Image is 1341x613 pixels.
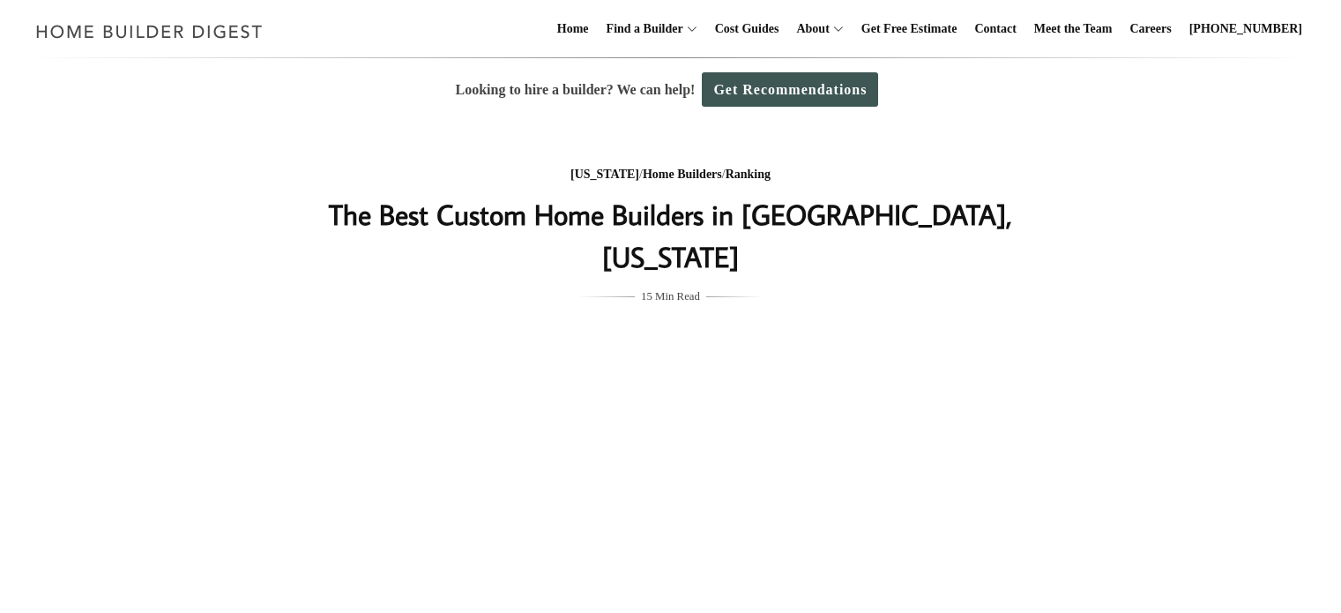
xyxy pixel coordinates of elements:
[319,164,1023,186] div: / /
[854,1,965,57] a: Get Free Estimate
[1027,1,1120,57] a: Meet the Team
[319,193,1023,278] h1: The Best Custom Home Builders in [GEOGRAPHIC_DATA], [US_STATE]
[702,72,878,107] a: Get Recommendations
[28,14,271,49] img: Home Builder Digest
[708,1,786,57] a: Cost Guides
[1182,1,1309,57] a: [PHONE_NUMBER]
[967,1,1023,57] a: Contact
[550,1,596,57] a: Home
[726,168,771,181] a: Ranking
[641,287,700,306] span: 15 Min Read
[600,1,683,57] a: Find a Builder
[1123,1,1179,57] a: Careers
[643,168,722,181] a: Home Builders
[570,168,639,181] a: [US_STATE]
[789,1,829,57] a: About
